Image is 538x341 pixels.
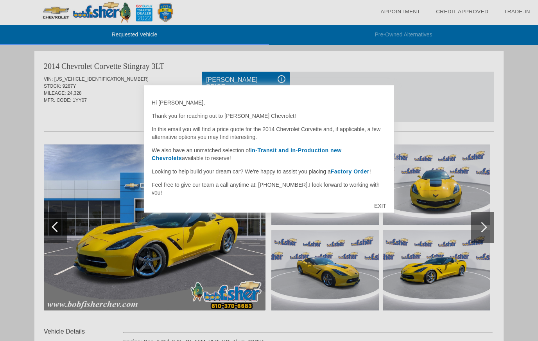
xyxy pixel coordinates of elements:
a: Credit Approved [436,9,488,14]
span: Hi [PERSON_NAME], [152,99,205,106]
span: Feel free to give our team a call anytime at: [PHONE_NUMBER]. [152,182,309,188]
a: Trade-In [504,9,530,14]
span: We also have an unmatched selection of available to reserve! [152,147,342,161]
a: In-Transit and In-Production new Chevrolets [152,147,342,161]
p: I look forward to working with you! [152,181,386,197]
div: EXIT [366,194,394,218]
a: Appointment [380,9,420,14]
span: Thank you for reaching out to [PERSON_NAME] Chevrolet! [152,113,296,119]
span: Looking to help build your dream car? We're happy to assist you placing a ! [152,168,371,175]
a: Factory Order [331,168,369,175]
span: In this email you will find a price quote for the 2014 Chevrolet Corvette and, if applicable, a f... [152,126,380,140]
